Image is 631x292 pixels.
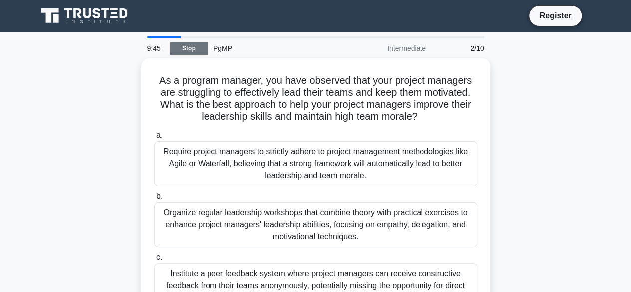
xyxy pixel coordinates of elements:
[432,38,490,58] div: 2/10
[156,253,162,261] span: c.
[153,74,478,123] h5: As a program manager, you have observed that your project managers are struggling to effectively ...
[154,141,477,186] div: Require project managers to strictly adhere to project management methodologies like Agile or Wat...
[170,42,208,55] a: Stop
[156,131,163,139] span: a.
[345,38,432,58] div: Intermediate
[156,192,163,200] span: b.
[154,202,477,247] div: Organize regular leadership workshops that combine theory with practical exercises to enhance pro...
[141,38,170,58] div: 9:45
[533,9,577,22] a: Register
[208,38,345,58] div: PgMP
